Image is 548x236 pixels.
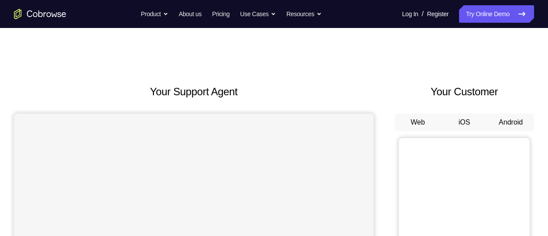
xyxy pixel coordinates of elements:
[441,114,488,131] button: iOS
[459,5,534,23] a: Try Online Demo
[212,5,229,23] a: Pricing
[422,9,423,19] span: /
[240,5,276,23] button: Use Cases
[286,5,322,23] button: Resources
[395,84,534,100] h2: Your Customer
[141,5,168,23] button: Product
[402,5,418,23] a: Log In
[395,114,441,131] button: Web
[487,114,534,131] button: Android
[179,5,201,23] a: About us
[427,5,449,23] a: Register
[14,84,374,100] h2: Your Support Agent
[14,9,66,19] a: Go to the home page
